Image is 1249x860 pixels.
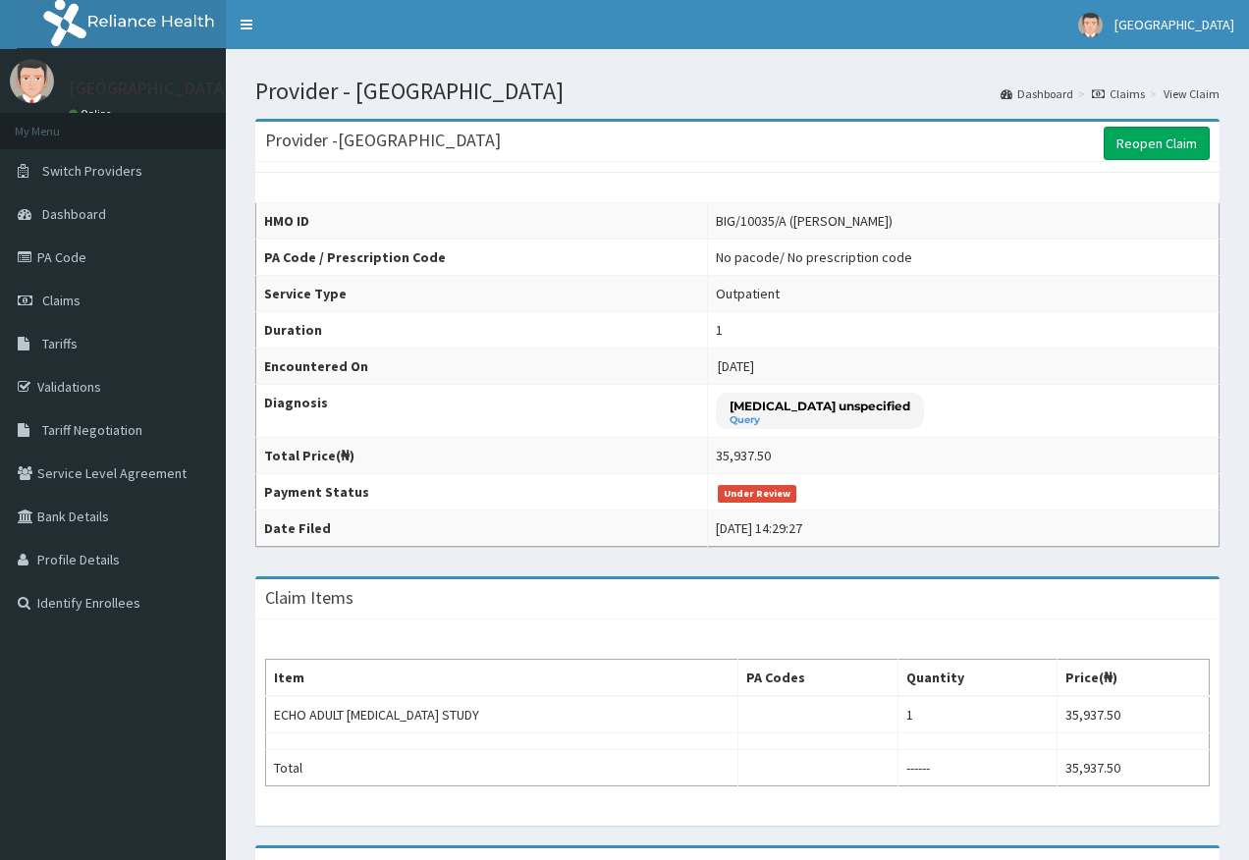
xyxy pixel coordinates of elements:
small: Query [730,415,910,425]
th: Payment Status [256,474,708,511]
span: Tariffs [42,335,78,352]
img: User Image [1078,13,1103,37]
img: User Image [10,59,54,103]
span: Under Review [718,485,797,503]
th: PA Code / Prescription Code [256,240,708,276]
div: No pacode / No prescription code [716,247,912,267]
th: PA Codes [737,660,898,697]
p: [GEOGRAPHIC_DATA] [69,80,231,97]
td: 1 [898,696,1058,733]
a: Reopen Claim [1104,127,1210,160]
div: [DATE] 14:29:27 [716,518,802,538]
span: Switch Providers [42,162,142,180]
span: Tariff Negotiation [42,421,142,439]
div: 35,937.50 [716,446,771,465]
td: ECHO ADULT [MEDICAL_DATA] STUDY [266,696,738,733]
th: Encountered On [256,349,708,385]
span: Claims [42,292,81,309]
th: Diagnosis [256,385,708,438]
td: 35,937.50 [1057,750,1209,786]
th: Service Type [256,276,708,312]
td: Total [266,750,738,786]
th: Date Filed [256,511,708,547]
td: ------ [898,750,1058,786]
a: Online [69,107,116,121]
h1: Provider - [GEOGRAPHIC_DATA] [255,79,1220,104]
span: [GEOGRAPHIC_DATA] [1114,16,1234,33]
div: Outpatient [716,284,780,303]
span: Dashboard [42,205,106,223]
h3: Claim Items [265,589,353,607]
div: BIG/10035/A ([PERSON_NAME]) [716,211,893,231]
a: Claims [1092,85,1145,102]
th: Price(₦) [1057,660,1209,697]
th: Duration [256,312,708,349]
div: 1 [716,320,723,340]
td: 35,937.50 [1057,696,1209,733]
a: Dashboard [1001,85,1073,102]
th: HMO ID [256,203,708,240]
th: Quantity [898,660,1058,697]
th: Item [266,660,738,697]
a: View Claim [1164,85,1220,102]
h3: Provider - [GEOGRAPHIC_DATA] [265,132,501,149]
th: Total Price(₦) [256,438,708,474]
span: [DATE] [718,357,754,375]
p: [MEDICAL_DATA] unspecified [730,398,910,414]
